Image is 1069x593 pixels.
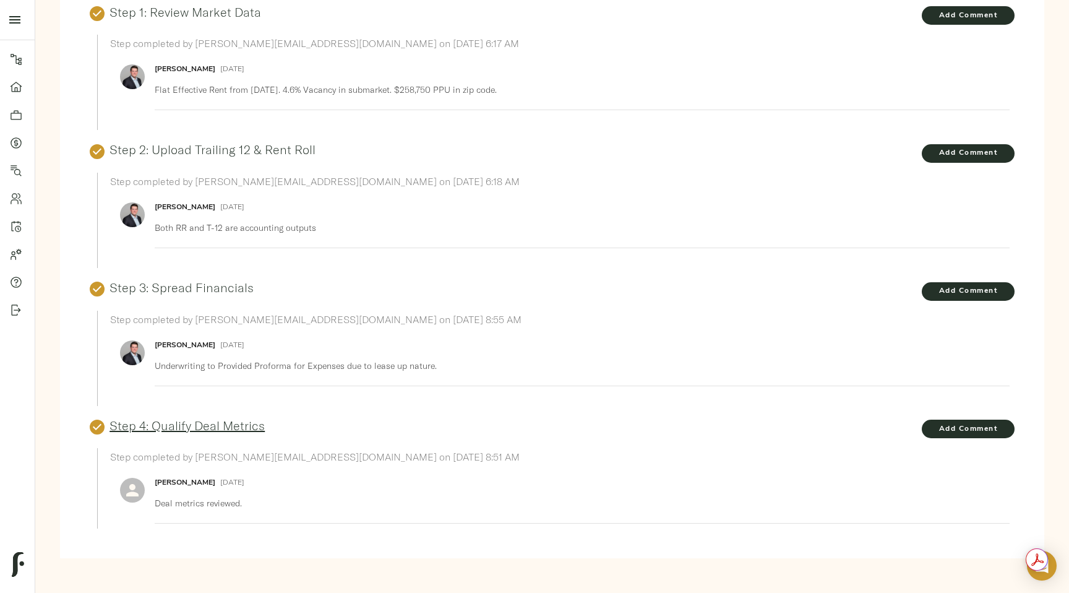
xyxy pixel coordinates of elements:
span: [DATE] [220,479,244,487]
a: Step 4: Qualify Deal Metrics [109,418,265,433]
button: Add Comment [922,144,1015,163]
h6: Step completed by [PERSON_NAME][EMAIL_ADDRESS][DOMAIN_NAME] on [DATE] 8:51 AM [110,448,1010,465]
h6: Step completed by [PERSON_NAME][EMAIL_ADDRESS][DOMAIN_NAME] on [DATE] 6:17 AM [110,35,1010,52]
button: Add Comment [922,420,1015,438]
h6: Step completed by [PERSON_NAME][EMAIL_ADDRESS][DOMAIN_NAME] on [DATE] 8:55 AM [110,311,1010,328]
a: Step 3: Spread Financials [109,280,254,295]
img: logo [12,552,24,577]
strong: [PERSON_NAME] [155,479,215,487]
span: Add Comment [922,423,1015,436]
button: Add Comment [922,282,1015,301]
span: [DATE] [220,66,244,73]
span: [DATE] [220,204,244,211]
strong: [PERSON_NAME] [155,66,215,73]
button: Add Comment [922,6,1015,25]
span: Add Comment [922,147,1015,160]
span: [DATE] [220,342,244,349]
p: Deal metrics reviewed. [155,497,1000,509]
span: Add Comment [922,285,1015,298]
h6: Step completed by [PERSON_NAME][EMAIL_ADDRESS][DOMAIN_NAME] on [DATE] 6:18 AM [110,173,1010,190]
p: Both RR and T-12 are accounting outputs [155,222,1000,234]
a: Step 1: Review Market Data [109,4,261,20]
img: ACg8ocIz5g9J6yCiuTqIbLSOf7QS26iXPmlYHhlR4Dia-I2p_gZrFA=s96-c [120,64,145,89]
strong: [PERSON_NAME] [155,204,215,211]
span: Add Comment [922,9,1015,22]
a: Step 2: Upload Trailing 12 & Rent Roll [109,142,316,157]
img: ACg8ocIz5g9J6yCiuTqIbLSOf7QS26iXPmlYHhlR4Dia-I2p_gZrFA=s96-c [120,202,145,227]
img: ACg8ocIz5g9J6yCiuTqIbLSOf7QS26iXPmlYHhlR4Dia-I2p_gZrFA=s96-c [120,340,145,365]
strong: [PERSON_NAME] [155,342,215,349]
p: Flat Effective Rent from [DATE]. 4.6% Vacancy in submarket. $258,750 PPU in zip code. [155,84,1000,96]
p: Underwriting to Provided Proforma for Expenses due to lease up nature. [155,360,1000,372]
